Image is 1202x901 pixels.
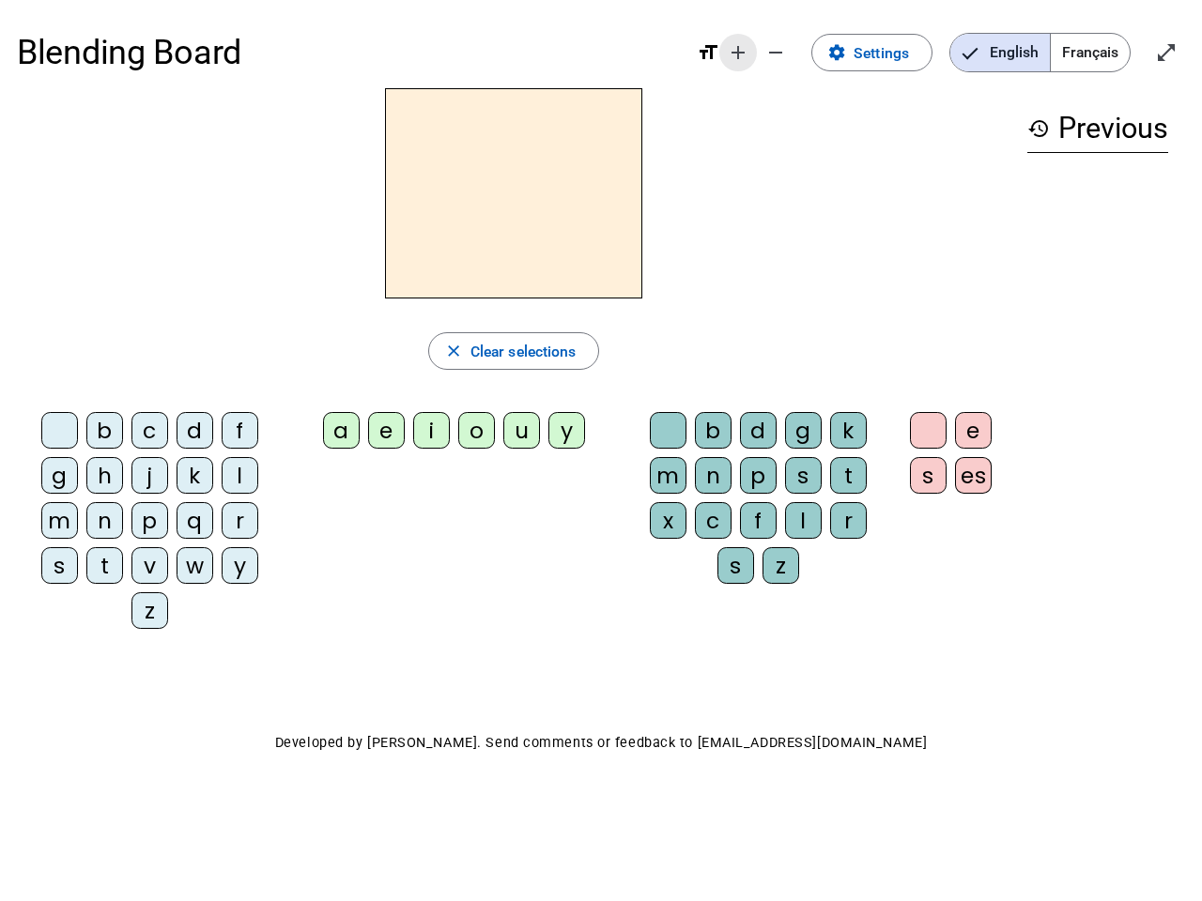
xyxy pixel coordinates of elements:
[650,457,686,494] div: m
[763,547,799,584] div: z
[41,502,78,539] div: m
[131,502,168,539] div: p
[950,34,1050,71] span: English
[86,502,123,539] div: n
[910,457,947,494] div: s
[177,457,213,494] div: k
[86,457,123,494] div: h
[830,412,867,449] div: k
[811,34,932,71] button: Settings
[695,412,732,449] div: b
[177,547,213,584] div: w
[785,457,822,494] div: s
[740,457,777,494] div: p
[740,502,777,539] div: f
[17,730,1185,756] p: Developed by [PERSON_NAME]. Send comments or feedback to [EMAIL_ADDRESS][DOMAIN_NAME]
[86,412,123,449] div: b
[131,457,168,494] div: j
[177,412,213,449] div: d
[695,502,732,539] div: c
[1027,117,1050,140] mat-icon: history
[86,547,123,584] div: t
[949,33,1131,72] mat-button-toggle-group: Language selection
[503,412,540,449] div: u
[222,502,258,539] div: r
[757,34,794,71] button: Decrease font size
[444,342,463,360] mat-icon: close
[470,339,577,364] span: Clear selections
[1148,34,1185,71] button: Enter full screen
[368,412,405,449] div: e
[697,41,719,64] mat-icon: format_size
[131,592,168,629] div: z
[717,547,754,584] div: s
[458,412,495,449] div: o
[955,457,992,494] div: es
[740,412,777,449] div: d
[1027,105,1168,153] h3: Previous
[1155,41,1178,64] mat-icon: open_in_full
[323,412,360,449] div: a
[131,412,168,449] div: c
[785,412,822,449] div: g
[41,457,78,494] div: g
[41,547,78,584] div: s
[955,412,992,449] div: e
[830,457,867,494] div: t
[650,502,686,539] div: x
[727,41,749,64] mat-icon: add
[413,412,450,449] div: i
[177,502,213,539] div: q
[719,34,757,71] button: Increase font size
[131,547,168,584] div: v
[827,43,846,62] mat-icon: settings
[764,41,787,64] mat-icon: remove
[1051,34,1130,71] span: Français
[695,457,732,494] div: n
[428,332,600,370] button: Clear selections
[17,19,680,86] h1: Blending Board
[854,40,909,66] span: Settings
[222,547,258,584] div: y
[830,502,867,539] div: r
[785,502,822,539] div: l
[222,412,258,449] div: f
[548,412,585,449] div: y
[222,457,258,494] div: l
